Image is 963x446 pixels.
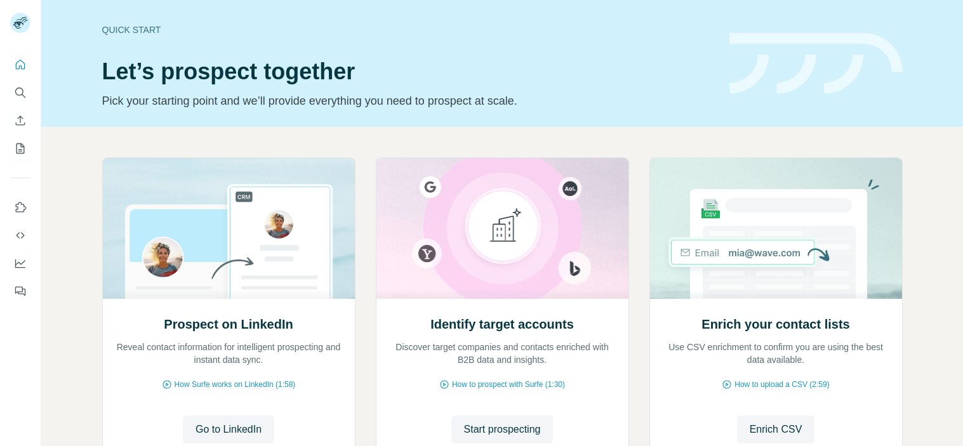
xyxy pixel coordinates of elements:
[102,158,355,299] img: Prospect on LinkedIn
[649,158,903,299] img: Enrich your contact lists
[750,422,802,437] span: Enrich CSV
[701,315,849,333] h2: Enrich your contact lists
[183,416,274,443] button: Go to LinkedIn
[10,280,30,303] button: Feedback
[175,379,296,390] span: How Surfe works on LinkedIn (1:58)
[10,81,30,104] button: Search
[116,341,342,366] p: Reveal contact information for intelligent prospecting and instant data sync.
[102,59,714,84] h1: Let’s prospect together
[10,109,30,132] button: Enrich CSV
[10,224,30,247] button: Use Surfe API
[430,315,574,333] h2: Identify target accounts
[196,422,262,437] span: Go to LinkedIn
[663,341,889,366] p: Use CSV enrichment to confirm you are using the best data available.
[102,92,714,110] p: Pick your starting point and we’ll provide everything you need to prospect at scale.
[729,33,903,95] img: banner
[10,137,30,160] button: My lists
[452,379,565,390] span: How to prospect with Surfe (1:30)
[164,315,293,333] h2: Prospect on LinkedIn
[10,252,30,275] button: Dashboard
[451,416,554,443] button: Start prospecting
[734,379,829,390] span: How to upload a CSV (2:59)
[737,416,815,443] button: Enrich CSV
[10,53,30,76] button: Quick start
[10,196,30,219] button: Use Surfe on LinkedIn
[102,23,714,36] div: Quick start
[376,158,629,299] img: Identify target accounts
[464,422,541,437] span: Start prospecting
[389,341,616,366] p: Discover target companies and contacts enriched with B2B data and insights.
